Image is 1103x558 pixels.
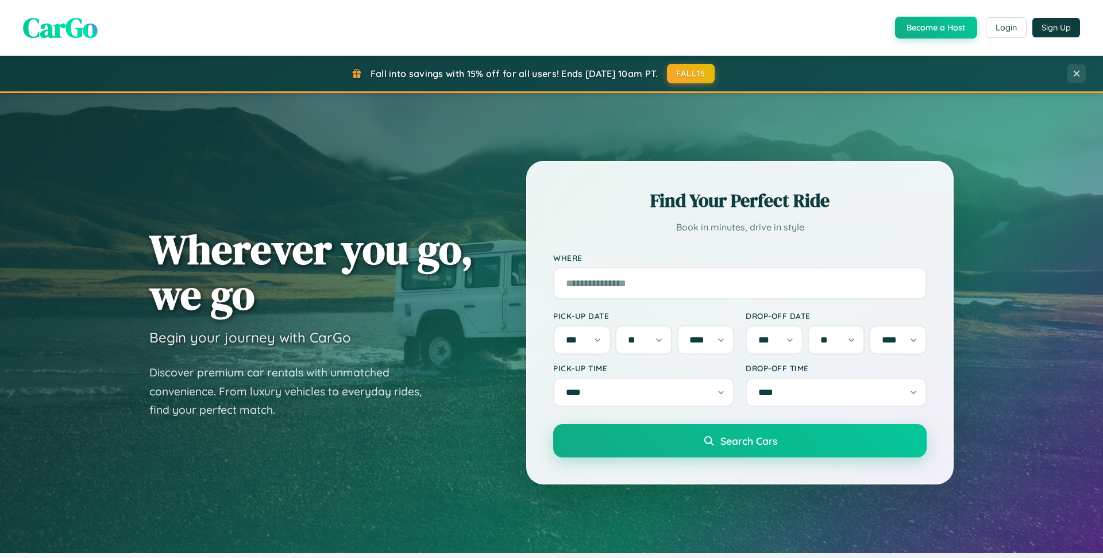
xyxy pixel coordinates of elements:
[553,253,927,263] label: Where
[149,363,437,420] p: Discover premium car rentals with unmatched convenience. From luxury vehicles to everyday rides, ...
[986,17,1027,38] button: Login
[895,17,977,39] button: Become a Host
[23,9,98,47] span: CarGo
[553,311,734,321] label: Pick-up Date
[553,219,927,236] p: Book in minutes, drive in style
[667,64,715,83] button: FALL15
[371,68,658,79] span: Fall into savings with 15% off for all users! Ends [DATE] 10am PT.
[746,311,927,321] label: Drop-off Date
[720,434,777,447] span: Search Cars
[553,363,734,373] label: Pick-up Time
[746,363,927,373] label: Drop-off Time
[553,188,927,213] h2: Find Your Perfect Ride
[149,226,473,317] h1: Wherever you go, we go
[149,329,351,346] h3: Begin your journey with CarGo
[1032,18,1080,37] button: Sign Up
[553,424,927,457] button: Search Cars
